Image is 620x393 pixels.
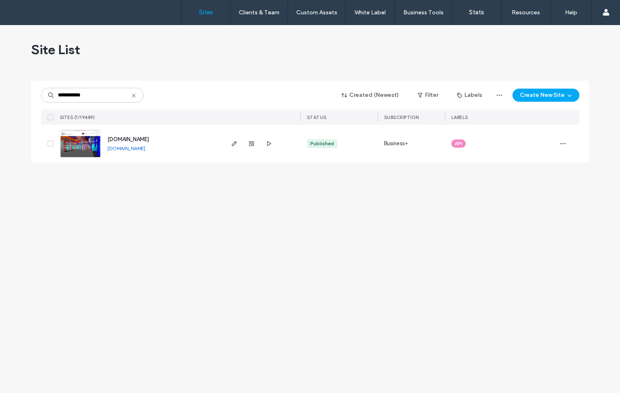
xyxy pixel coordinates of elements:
[31,41,80,58] span: Site List
[512,89,579,102] button: Create New Site
[307,114,327,120] span: STATUS
[403,9,444,16] label: Business Tools
[565,9,577,16] label: Help
[384,139,408,148] span: Business+
[296,9,337,16] label: Custom Assets
[469,9,484,16] label: Stats
[334,89,406,102] button: Created (Newest)
[310,140,334,147] div: Published
[19,6,36,13] span: Help
[199,9,213,16] label: Sites
[455,140,462,147] span: API
[60,114,95,120] span: SITES (1/19489)
[384,114,419,120] span: SUBSCRIPTION
[512,9,540,16] label: Resources
[355,9,386,16] label: White Label
[108,145,145,151] a: [DOMAIN_NAME]
[410,89,446,102] button: Filter
[451,114,468,120] span: LABELS
[108,136,149,142] a: [DOMAIN_NAME]
[450,89,490,102] button: Labels
[239,9,279,16] label: Clients & Team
